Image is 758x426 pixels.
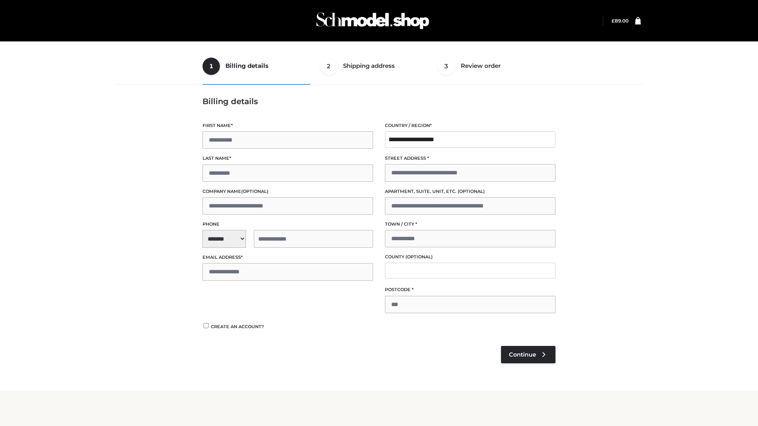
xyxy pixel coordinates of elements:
[203,220,373,228] label: Phone
[203,323,210,328] input: Create an account?
[501,346,555,363] a: Continue
[385,286,555,293] label: Postcode
[203,188,373,195] label: Company name
[612,18,615,24] span: £
[385,155,555,162] label: Street address
[385,188,555,195] label: Apartment, suite, unit, etc.
[203,254,373,261] label: Email address
[203,155,373,162] label: Last name
[385,253,555,261] label: County
[405,254,433,260] span: (optional)
[241,189,268,194] span: (optional)
[509,351,536,358] span: Continue
[203,122,373,129] label: First name
[612,18,629,24] bdi: 89.00
[458,189,485,194] span: (optional)
[313,5,432,36] img: Schmodel Admin 964
[203,97,555,106] h3: Billing details
[211,324,264,329] span: Create an account?
[385,220,555,228] label: Town / City
[612,18,629,24] a: £89.00
[385,122,555,129] label: Country / Region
